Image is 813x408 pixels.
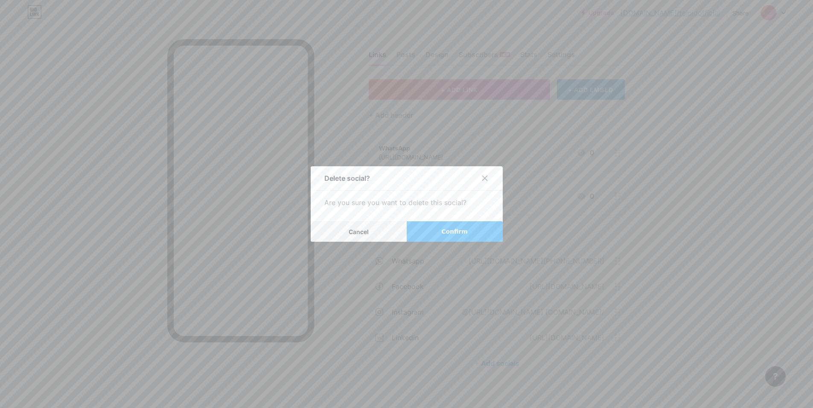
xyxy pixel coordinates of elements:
[311,221,407,242] button: Cancel
[324,197,489,208] div: Are you sure you want to delete this social?
[441,227,468,236] span: Confirm
[324,173,370,183] div: Delete social?
[407,221,503,242] button: Confirm
[349,228,369,235] span: Cancel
